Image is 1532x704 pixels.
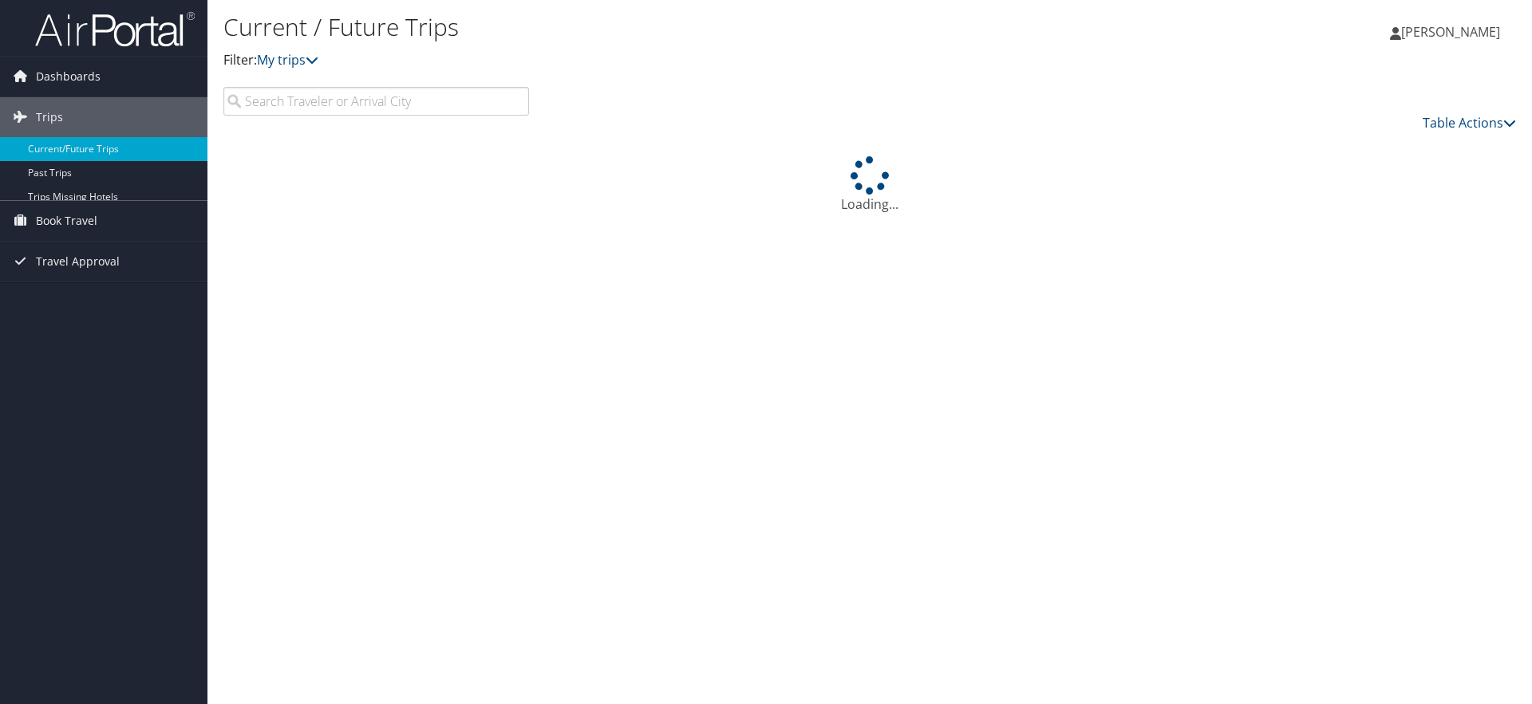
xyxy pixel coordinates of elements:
p: Filter: [223,50,1085,71]
span: Travel Approval [36,242,120,281]
span: [PERSON_NAME] [1401,23,1500,41]
span: Book Travel [36,201,97,241]
div: Loading... [223,156,1516,214]
span: Dashboards [36,57,101,96]
img: airportal-logo.png [35,10,195,48]
span: Trips [36,97,63,137]
h1: Current / Future Trips [223,10,1085,44]
a: Table Actions [1423,114,1516,132]
a: My trips [257,51,318,69]
input: Search Traveler or Arrival City [223,87,529,116]
a: [PERSON_NAME] [1390,8,1516,56]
